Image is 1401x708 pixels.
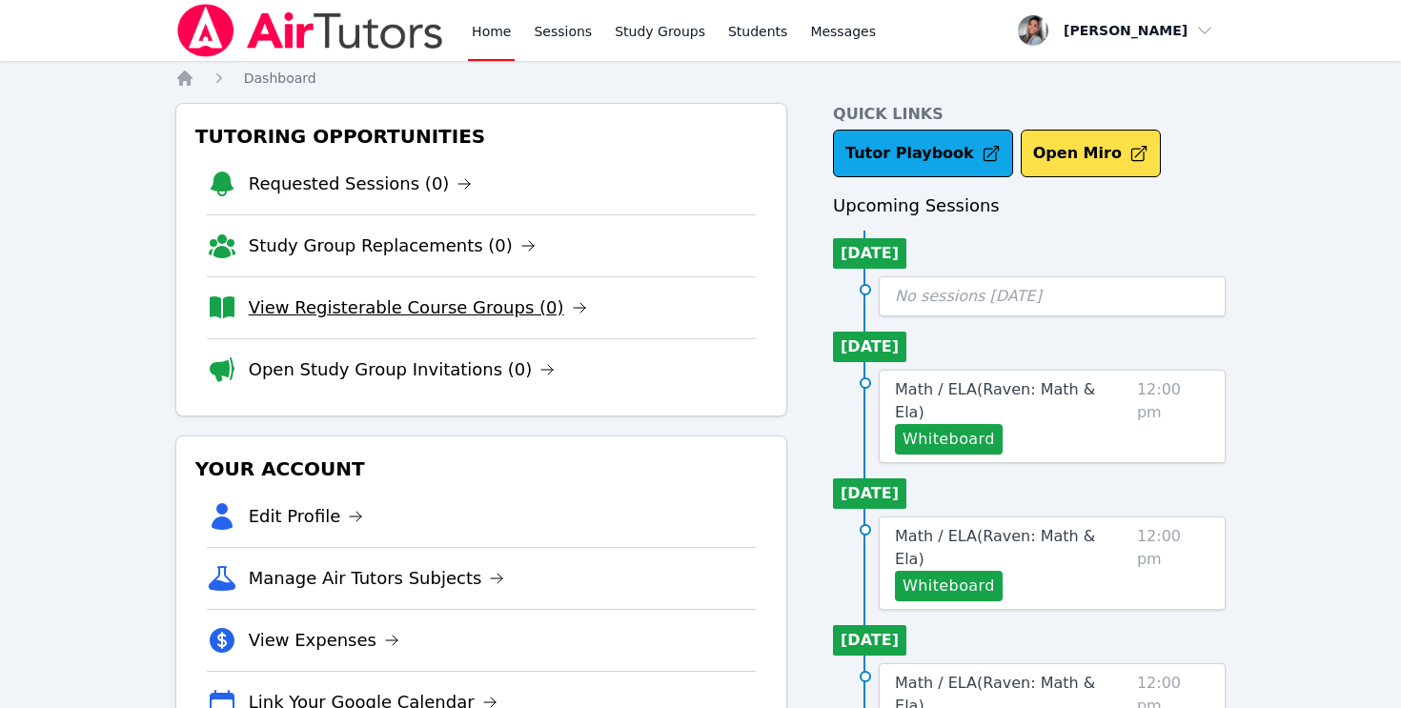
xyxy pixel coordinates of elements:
a: View Expenses [249,627,399,654]
a: Dashboard [244,69,316,88]
span: Messages [810,22,876,41]
span: 12:00 pm [1137,378,1209,455]
h3: Tutoring Opportunities [192,119,771,153]
li: [DATE] [833,478,906,509]
a: Requested Sessions (0) [249,171,473,197]
img: Air Tutors [175,4,445,57]
h4: Quick Links [833,103,1226,126]
nav: Breadcrumb [175,69,1227,88]
li: [DATE] [833,625,906,656]
span: Math / ELA ( Raven: Math & Ela ) [895,380,1095,421]
span: 12:00 pm [1137,525,1209,601]
a: Tutor Playbook [833,130,1013,177]
button: Whiteboard [895,571,1003,601]
a: View Registerable Course Groups (0) [249,294,587,321]
a: Math / ELA(Raven: Math & Ela) [895,525,1129,571]
a: Manage Air Tutors Subjects [249,565,505,592]
a: Math / ELA(Raven: Math & Ela) [895,378,1129,424]
li: [DATE] [833,238,906,269]
button: Whiteboard [895,424,1003,455]
li: [DATE] [833,332,906,362]
a: Edit Profile [249,503,364,530]
span: Dashboard [244,71,316,86]
span: No sessions [DATE] [895,287,1042,305]
h3: Upcoming Sessions [833,192,1226,219]
a: Open Study Group Invitations (0) [249,356,556,383]
a: Study Group Replacements (0) [249,233,536,259]
button: Open Miro [1021,130,1161,177]
h3: Your Account [192,452,771,486]
span: Math / ELA ( Raven: Math & Ela ) [895,527,1095,568]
